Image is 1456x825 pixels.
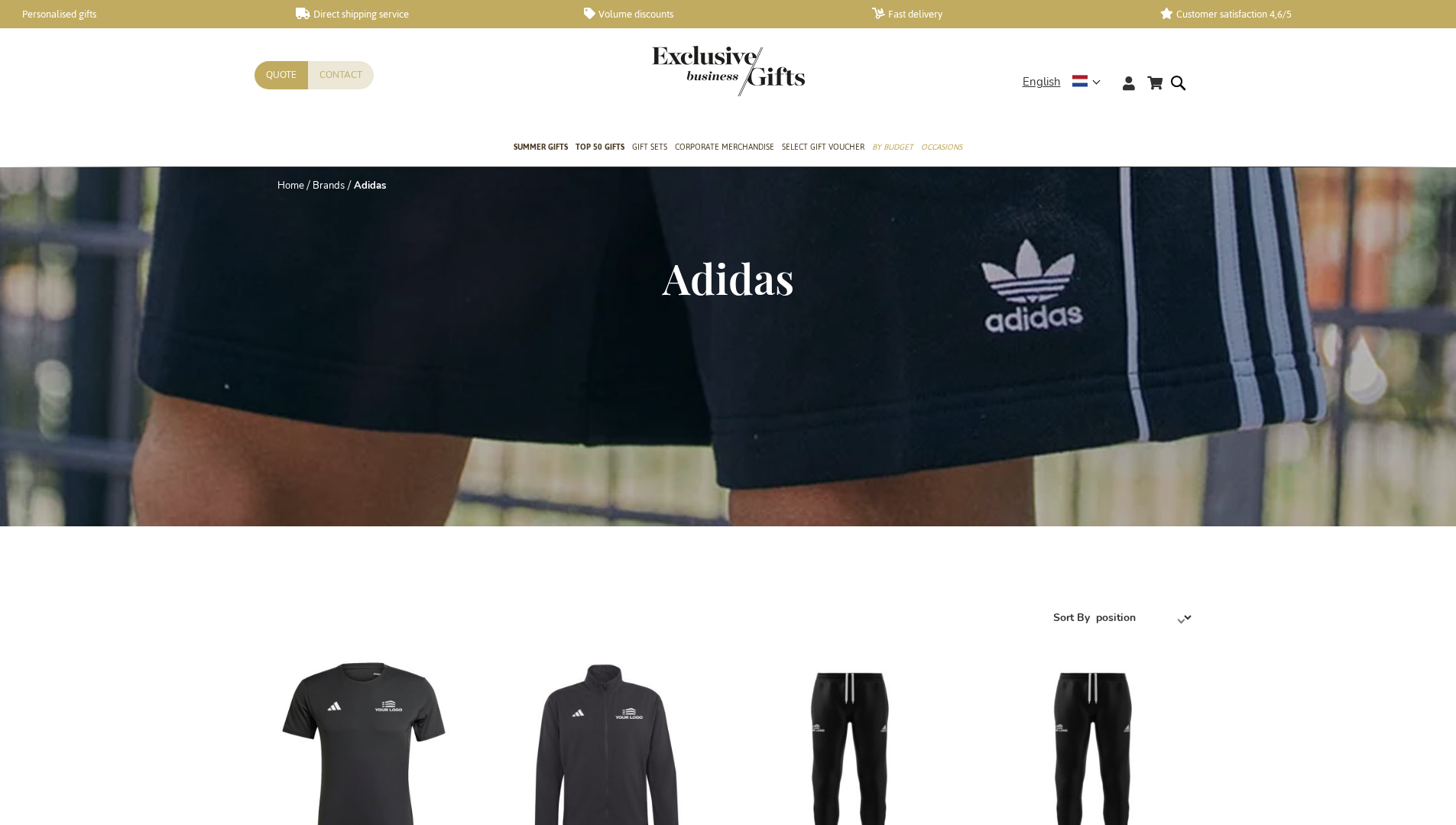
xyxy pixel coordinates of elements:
[277,179,304,192] a: Home
[782,129,864,167] a: Select Gift Voucher
[663,249,794,306] span: Adidas
[872,129,913,167] a: By Budget
[632,129,667,167] a: Gift Sets
[921,129,962,167] a: Occasions
[921,139,962,155] span: Occasions
[872,139,913,155] span: By Budget
[1023,73,1061,91] span: English
[296,8,559,21] a: Direct shipping service
[782,139,864,155] span: Select Gift Voucher
[354,179,386,192] strong: Adidas
[675,139,774,155] span: Corporate Merchandise
[8,8,271,21] a: Personalised gifts
[576,139,624,155] span: TOP 50 Gifts
[872,8,1136,21] a: Fast delivery
[308,61,374,89] a: Contact
[255,61,308,89] a: Quote
[675,129,774,167] a: Corporate Merchandise
[652,46,728,96] a: store logo
[584,8,848,21] a: Volume discounts
[514,129,568,167] a: Summer Gifts
[652,46,805,96] img: Exclusive Business gifts logo
[1053,610,1090,625] label: Sort By
[576,129,624,167] a: TOP 50 Gifts
[632,139,667,155] span: Gift Sets
[313,179,345,192] a: Brands
[514,139,568,155] span: Summer Gifts
[1160,8,1424,21] a: Customer satisfaction 4,6/5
